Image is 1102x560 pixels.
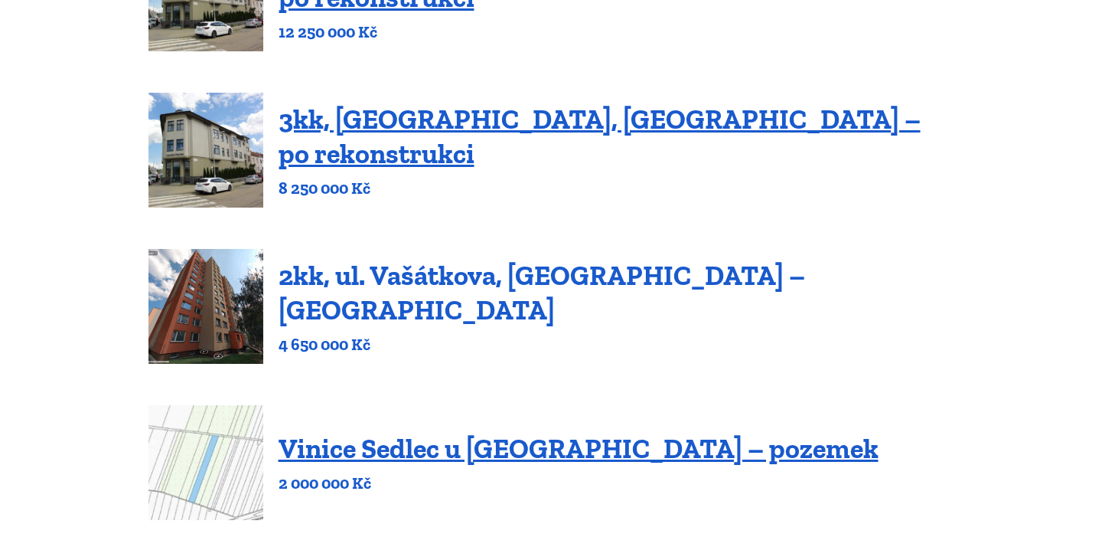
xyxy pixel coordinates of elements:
a: 3kk, [GEOGRAPHIC_DATA], [GEOGRAPHIC_DATA] – po rekonstrukci [279,103,921,170]
p: 4 650 000 Kč [279,334,954,355]
p: 8 250 000 Kč [279,178,954,199]
p: 12 250 000 Kč [279,21,954,43]
a: Vinice Sedlec u [GEOGRAPHIC_DATA] – pozemek [279,432,879,465]
a: 2kk, ul. Vašátkova, [GEOGRAPHIC_DATA] – [GEOGRAPHIC_DATA] [279,259,805,326]
p: 2 000 000 Kč [279,473,879,494]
